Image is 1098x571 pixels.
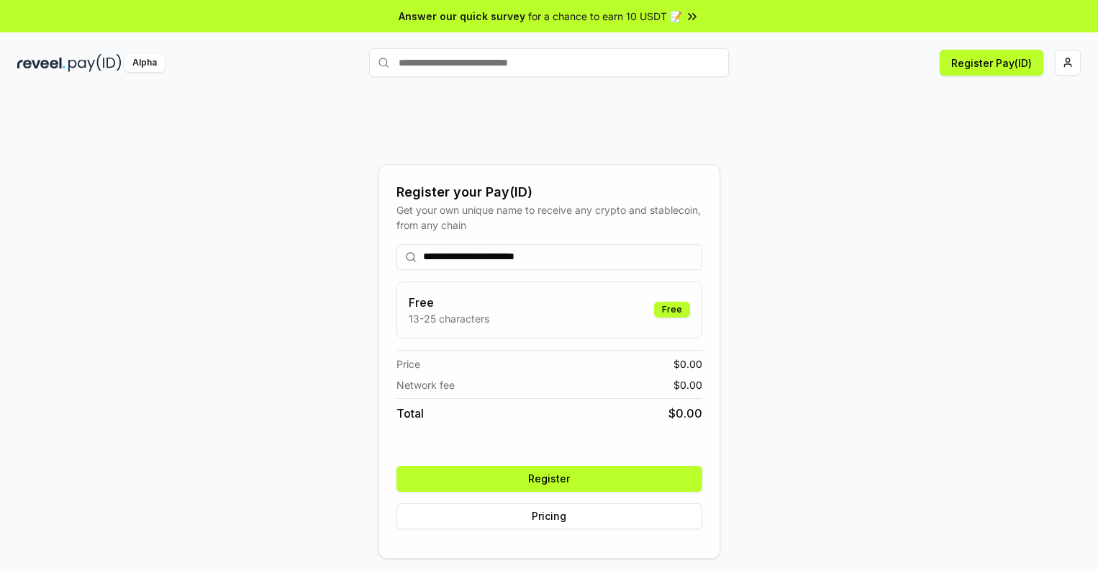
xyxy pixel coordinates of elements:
[528,9,682,24] span: for a chance to earn 10 USDT 📝
[399,9,525,24] span: Answer our quick survey
[673,377,702,392] span: $ 0.00
[409,294,489,311] h3: Free
[940,50,1043,76] button: Register Pay(ID)
[396,466,702,492] button: Register
[673,356,702,372] span: $ 0.00
[654,302,690,318] div: Free
[396,503,702,529] button: Pricing
[668,405,702,422] span: $ 0.00
[396,405,424,422] span: Total
[396,182,702,202] div: Register your Pay(ID)
[68,54,122,72] img: pay_id
[17,54,65,72] img: reveel_dark
[396,377,455,392] span: Network fee
[124,54,165,72] div: Alpha
[396,202,702,233] div: Get your own unique name to receive any crypto and stablecoin, from any chain
[409,311,489,326] p: 13-25 characters
[396,356,420,372] span: Price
